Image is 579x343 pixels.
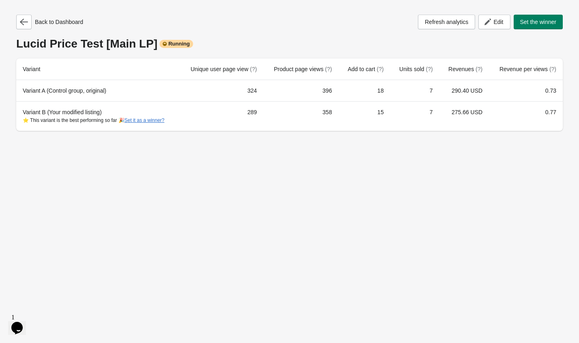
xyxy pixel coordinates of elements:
button: Edit [478,15,510,29]
span: (?) [476,66,482,72]
th: Variant [16,59,180,80]
td: 15 [338,101,390,131]
span: (?) [377,66,384,72]
td: 290.40 USD [439,80,489,101]
td: 0.77 [489,101,563,131]
td: 324 [180,80,263,101]
td: 289 [180,101,263,131]
td: 18 [338,80,390,101]
div: Running [159,40,193,48]
span: (?) [549,66,556,72]
div: Variant A (Control group, original) [23,87,173,95]
span: Unique user page view [191,66,257,72]
td: 7 [390,101,439,131]
div: Back to Dashboard [16,15,83,29]
span: Add to cart [348,66,384,72]
span: (?) [325,66,332,72]
span: Revenue per views [499,66,556,72]
button: Set the winner [514,15,563,29]
td: 7 [390,80,439,101]
td: 275.66 USD [439,101,489,131]
span: Set the winner [520,19,557,25]
span: Edit [493,19,503,25]
div: Variant B (Your modified listing) [23,108,173,124]
div: ⭐ This variant is the best performing so far 🎉 [23,116,173,124]
span: Product page views [274,66,332,72]
td: 396 [263,80,338,101]
iframe: chat widget [8,310,34,335]
button: Set it as a winner? [125,117,165,123]
span: Refresh analytics [425,19,468,25]
button: Refresh analytics [418,15,475,29]
td: 0.73 [489,80,563,101]
span: (?) [250,66,257,72]
span: (?) [426,66,433,72]
td: 358 [263,101,338,131]
span: Revenues [448,66,482,72]
span: Units sold [399,66,433,72]
div: Lucid Price Test [Main LP] [16,37,563,50]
